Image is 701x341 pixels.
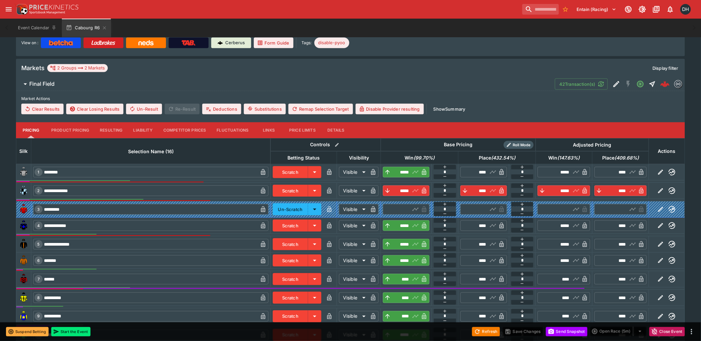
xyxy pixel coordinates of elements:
div: Base Pricing [441,141,475,149]
button: Product Pricing [46,122,94,138]
h6: Final Field [29,80,55,87]
span: Win(99.70%) [397,154,442,162]
div: betmakers [674,80,682,88]
em: ( 409.68 %) [614,154,639,162]
button: Clear Losing Results [66,104,123,114]
button: ShowSummary [430,104,469,114]
img: TabNZ [182,40,196,46]
svg: Open [636,80,644,88]
button: Send Snapshot [546,327,588,336]
em: ( 147.63 %) [557,154,580,162]
img: betmakers [675,80,682,88]
a: e657d2ca-ef46-4fbd-980f-b31bc762c7c7 [658,77,672,91]
button: Notifications [664,3,676,15]
span: 3 [36,207,41,212]
span: 1 [37,170,41,174]
span: 8 [36,295,41,300]
span: Win(147.63%) [541,154,587,162]
button: David Howard [678,2,693,17]
button: Substitutions [244,104,286,114]
div: Betting Target: cerberus [314,38,349,48]
th: Actions [649,138,685,164]
button: Un-Result [126,104,162,114]
button: Start the Event [51,327,90,336]
p: Cerberus [226,40,245,46]
span: Place(409.68%) [595,154,646,162]
img: runner 4 [18,220,29,231]
div: David Howard [680,4,691,15]
button: Connected to PK [622,3,634,15]
img: Sportsbook Management [29,11,65,14]
button: Scratch [273,310,308,322]
button: Toggle light/dark mode [636,3,648,15]
div: Visible [339,274,368,284]
button: Cabourg R6 [62,19,111,37]
span: disable-pyoo [314,40,349,46]
th: Silk [16,138,31,164]
button: more [688,328,696,336]
button: Suspend Betting [6,327,49,336]
img: PriceKinetics Logo [15,3,28,16]
button: Scratch [273,273,308,285]
button: Competitor Prices [158,122,212,138]
div: Visible [339,185,368,196]
img: runner 6 [18,255,29,266]
button: No Bookmarks [560,4,571,15]
button: Price Limits [284,122,321,138]
a: Form Guide [254,38,293,48]
button: Links [254,122,284,138]
input: search [522,4,559,15]
div: Visible [339,204,368,215]
button: Scratch [273,166,308,178]
img: runner 3 [18,204,29,215]
label: View on : [21,38,38,48]
span: Place(432.54%) [471,154,523,162]
label: Tags: [302,38,312,48]
em: ( 99.70 %) [414,154,435,162]
img: Neds [138,40,153,46]
button: Liability [128,122,158,138]
button: Details [321,122,351,138]
div: Visible [339,239,368,250]
span: 4 [36,223,41,228]
button: Scratch [273,255,308,267]
button: Scratch [273,238,308,250]
h5: Markets [21,64,45,72]
span: 7 [36,277,41,282]
span: Visibility [342,154,376,162]
button: Scratch [273,220,308,232]
button: Event Calendar [14,19,61,37]
th: Controls [270,138,381,151]
button: Open [634,78,646,90]
button: Disable Provider resulting [356,104,424,114]
button: Resulting [94,122,128,138]
img: PriceKinetics [29,5,79,10]
img: logo-cerberus--red.svg [660,79,670,89]
button: Refresh [472,327,500,336]
button: Remap Selection Target [288,104,353,114]
span: Betting Status [280,154,327,162]
span: 9 [36,314,41,319]
div: e657d2ca-ef46-4fbd-980f-b31bc762c7c7 [660,79,670,89]
div: Visible [339,220,368,231]
div: Show/hide Price Roll mode configuration. [504,141,534,149]
img: runner 5 [18,239,29,250]
img: Betcha [49,40,73,46]
button: Straight [646,78,658,90]
th: Adjusted Pricing [536,138,649,151]
label: Market Actions [21,94,680,104]
div: Visible [339,255,368,266]
button: Pricing [16,122,46,138]
button: SGM Disabled [622,78,634,90]
span: Selection Name (16) [121,148,181,156]
button: Clear Results [21,104,64,114]
button: Close Event [649,327,685,336]
button: Fluctuations [212,122,254,138]
div: split button [590,327,647,336]
img: runner 9 [18,311,29,322]
button: 42Transaction(s) [555,78,608,90]
button: Documentation [650,3,662,15]
button: Scratch [273,185,308,197]
div: Visible [339,292,368,303]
